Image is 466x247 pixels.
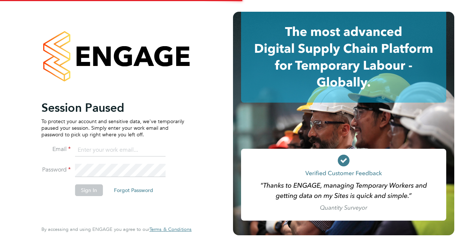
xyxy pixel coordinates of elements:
[41,118,184,138] p: To protect your account and sensitive data, we've temporarily paused your session. Simply enter y...
[75,144,166,157] input: Enter your work email...
[149,226,192,232] a: Terms & Conditions
[41,100,184,115] h2: Session Paused
[75,184,103,196] button: Sign In
[108,184,159,196] button: Forgot Password
[41,145,71,153] label: Email
[41,226,192,232] span: By accessing and using ENGAGE you agree to our
[41,166,71,174] label: Password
